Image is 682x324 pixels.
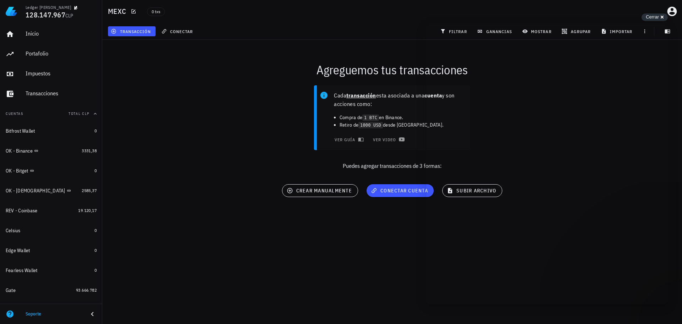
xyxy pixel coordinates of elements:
[108,6,129,17] h1: MEXC
[6,287,16,293] div: Gate
[102,161,682,170] p: Puedes agregar transacciones de 3 formas:
[82,148,97,153] span: 3331,38
[78,208,97,213] span: 19.120,17
[372,137,403,142] span: ver video
[426,24,668,304] iframe: Help Scout Beacon - Live Chat, Contact Form, and Knowledge Base
[26,5,71,10] div: Ledger [PERSON_NAME]
[94,248,97,253] span: 0
[367,184,434,197] button: conectar cuenta
[163,28,193,34] span: conectar
[94,128,97,133] span: 0
[6,188,65,194] div: OK - [DEMOGRAPHIC_DATA]
[94,267,97,273] span: 0
[26,50,97,57] div: Portafolio
[152,8,160,16] span: 0 txs
[76,287,97,293] span: 93.666.782
[6,168,28,174] div: OK - Bitget
[158,26,197,36] button: conectar
[424,92,442,99] b: cuenta
[282,184,358,197] button: crear manualmente
[6,267,38,273] div: Fearless Wallet
[3,222,99,239] a: Celsius 0
[26,30,97,37] div: Inicio
[26,90,97,97] div: Transacciones
[372,187,428,194] span: conectar cuenta
[6,228,21,234] div: Celsius
[3,85,99,102] a: Transacciones
[3,142,99,159] a: OK - Binance 3331,38
[646,14,659,20] span: Cerrar
[334,91,465,108] p: Cada esta asociada a una y son acciones como:
[330,134,367,144] button: ver guía
[108,26,156,36] button: transacción
[3,182,99,199] a: OK - [DEMOGRAPHIC_DATA] 2585,37
[3,105,99,122] button: CuentasTotal CLP
[3,262,99,279] a: Fearless Wallet 0
[3,202,99,219] a: REV - Coinbase 19.120,17
[340,114,465,121] li: Compra de en Binance.
[3,242,99,259] a: Edge Wallet 0
[340,121,465,129] li: Retiro de desde [GEOGRAPHIC_DATA].
[368,134,408,144] a: ver video
[94,228,97,233] span: 0
[69,111,90,116] span: Total CLP
[3,26,99,43] a: Inicio
[362,115,379,121] code: 1 BTC
[3,162,99,179] a: OK - Bitget 0
[26,10,65,20] span: 128.147.967
[6,148,33,154] div: OK - Binance
[3,122,99,139] a: Bitfrost Wallet 0
[6,248,30,254] div: Edge Wallet
[334,137,362,142] span: ver guía
[358,122,383,129] code: 1000 USD
[82,188,97,193] span: 2585,37
[112,28,151,34] span: transacción
[3,46,99,63] a: Portafolio
[6,208,38,214] div: REV - Coinbase
[26,70,97,77] div: Impuestos
[3,282,99,299] a: Gate 93.666.782
[6,6,17,17] img: LedgiFi
[3,65,99,83] a: Impuestos
[26,311,82,317] div: Soporte
[642,14,668,21] button: Cerrar
[65,12,74,19] span: CLP
[94,168,97,173] span: 0
[6,128,35,134] div: Bitfrost Wallet
[346,92,376,99] b: transacción
[288,187,352,194] span: crear manualmente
